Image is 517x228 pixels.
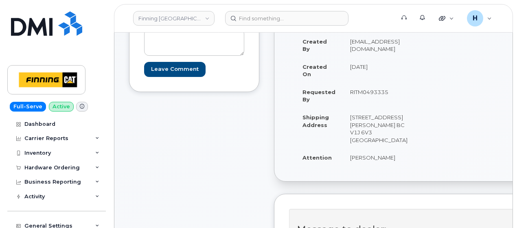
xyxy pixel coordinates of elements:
[302,38,327,53] strong: Created By
[473,13,478,23] span: H
[302,114,329,128] strong: Shipping Address
[144,62,206,77] input: Leave Comment
[302,154,332,161] strong: Attention
[433,10,460,26] div: Quicklinks
[343,149,415,167] td: [PERSON_NAME]
[461,10,497,26] div: hakaur@dminc.com
[343,33,415,58] td: [EMAIL_ADDRESS][DOMAIN_NAME]
[302,89,335,103] strong: Requested By
[133,11,215,26] a: Finning Canada
[225,11,348,26] input: Find something...
[343,108,415,149] td: [STREET_ADDRESS] [PERSON_NAME] BC V1J 6V3 [GEOGRAPHIC_DATA]
[343,83,415,108] td: RITM0493335
[343,58,415,83] td: [DATE]
[302,64,327,78] strong: Created On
